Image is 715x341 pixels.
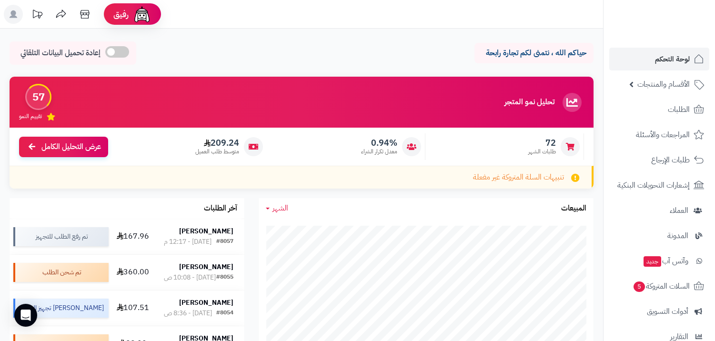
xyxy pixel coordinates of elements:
span: 0.94% [361,138,397,148]
span: المدونة [667,229,688,242]
a: السلات المتروكة5 [609,275,709,298]
span: إشعارات التحويلات البنكية [617,179,690,192]
h3: آخر الطلبات [204,204,237,213]
span: معدل تكرار الشراء [361,148,397,156]
span: 209.24 [195,138,239,148]
a: المراجعات والأسئلة [609,123,709,146]
h3: المبيعات [561,204,586,213]
div: #8054 [216,309,233,318]
span: السلات المتروكة [633,280,690,293]
div: Open Intercom Messenger [14,304,37,327]
span: طلبات الشهر [528,148,556,156]
span: أدوات التسويق [647,305,688,318]
span: رفيق [113,9,129,20]
td: 107.51 [112,291,153,326]
a: لوحة التحكم [609,48,709,70]
img: ai-face.png [132,5,151,24]
a: أدوات التسويق [609,300,709,323]
span: المراجعات والأسئلة [636,128,690,141]
div: #8055 [216,273,233,282]
span: عرض التحليل الكامل [41,141,101,152]
div: #8057 [216,237,233,247]
div: [PERSON_NAME] تجهيز الطلب [13,299,109,318]
span: تنبيهات السلة المتروكة غير مفعلة [473,172,564,183]
span: إعادة تحميل البيانات التلقائي [20,48,101,59]
a: إشعارات التحويلات البنكية [609,174,709,197]
div: تم شحن الطلب [13,263,109,282]
div: [DATE] - 10:08 ص [164,273,216,282]
div: [DATE] - 8:36 ص [164,309,212,318]
a: تحديثات المنصة [25,5,49,26]
a: الطلبات [609,98,709,121]
strong: [PERSON_NAME] [179,262,233,272]
span: 5 [634,281,645,292]
a: طلبات الإرجاع [609,149,709,171]
span: تقييم النمو [19,112,42,120]
td: 167.96 [112,219,153,254]
span: الأقسام والمنتجات [637,78,690,91]
a: العملاء [609,199,709,222]
span: لوحة التحكم [655,52,690,66]
a: عرض التحليل الكامل [19,137,108,157]
span: العملاء [670,204,688,217]
span: وآتس آب [643,254,688,268]
a: المدونة [609,224,709,247]
a: الشهر [266,203,288,214]
p: حياكم الله ، نتمنى لكم تجارة رابحة [482,48,586,59]
div: تم رفع الطلب للتجهيز [13,227,109,246]
strong: [PERSON_NAME] [179,226,233,236]
strong: [PERSON_NAME] [179,298,233,308]
span: الطلبات [668,103,690,116]
span: 72 [528,138,556,148]
span: متوسط طلب العميل [195,148,239,156]
div: [DATE] - 12:17 م [164,237,211,247]
img: logo-2.png [650,25,706,45]
span: الشهر [272,202,288,214]
h3: تحليل نمو المتجر [504,98,554,107]
td: 360.00 [112,255,153,290]
span: طلبات الإرجاع [651,153,690,167]
span: جديد [644,256,661,267]
a: وآتس آبجديد [609,250,709,272]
